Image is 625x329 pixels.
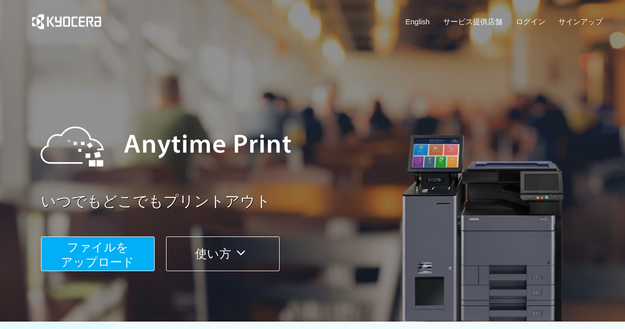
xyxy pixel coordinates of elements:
a: English [406,16,430,27]
a: ログイン [516,16,545,27]
button: ファイルを​​アップロード [41,236,155,271]
span: ファイルを ​​アップロード [61,240,134,269]
button: 使い方 [166,236,280,271]
a: いつでもどこでもプリントアウト [41,191,609,212]
a: サインアップ [558,16,603,27]
a: サービス提供店舗 [443,16,502,27]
